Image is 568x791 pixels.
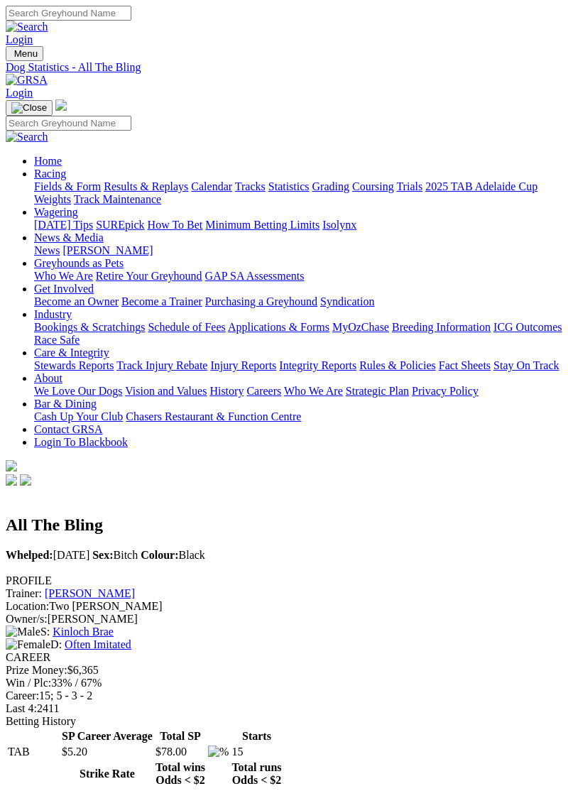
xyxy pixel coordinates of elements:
[346,385,409,397] a: Strategic Plan
[92,549,138,561] span: Bitch
[205,219,319,231] a: Minimum Betting Limits
[6,6,131,21] input: Search
[34,283,94,295] a: Get Involved
[6,638,62,650] span: D:
[125,385,207,397] a: Vision and Values
[141,549,205,561] span: Black
[34,219,93,231] a: [DATE] Tips
[96,270,202,282] a: Retire Your Greyhound
[6,638,50,651] img: Female
[6,689,562,702] div: 15; 5 - 3 - 2
[6,613,562,626] div: [PERSON_NAME]
[332,321,389,333] a: MyOzChase
[45,587,135,599] a: [PERSON_NAME]
[6,100,53,116] button: Toggle navigation
[126,410,301,422] a: Chasers Restaurant & Function Centre
[34,359,562,372] div: Care & Integrity
[141,549,178,561] b: Colour:
[279,359,356,371] a: Integrity Reports
[92,549,113,561] b: Sex:
[6,549,53,561] b: Whelped:
[6,715,562,728] div: Betting History
[268,180,310,192] a: Statistics
[34,359,114,371] a: Stewards Reports
[61,729,153,743] th: SP Career Average
[231,745,282,759] td: 15
[34,372,62,384] a: About
[34,168,66,180] a: Racing
[493,321,562,333] a: ICG Outcomes
[34,423,102,435] a: Contact GRSA
[312,180,349,192] a: Grading
[6,87,33,99] a: Login
[62,244,153,256] a: [PERSON_NAME]
[34,193,71,205] a: Weights
[34,347,109,359] a: Care & Integrity
[352,180,394,192] a: Coursing
[205,295,317,307] a: Purchasing a Greyhound
[6,74,48,87] img: GRSA
[6,702,37,714] span: Last 4:
[392,321,491,333] a: Breeding Information
[359,359,436,371] a: Rules & Policies
[210,359,276,371] a: Injury Reports
[6,702,562,715] div: 2411
[6,664,67,676] span: Prize Money:
[6,677,51,689] span: Win / Plc:
[34,385,122,397] a: We Love Our Dogs
[34,334,80,346] a: Race Safe
[439,359,491,371] a: Fact Sheets
[6,600,49,612] span: Location:
[6,116,131,131] input: Search
[61,745,153,759] td: $5.20
[34,257,124,269] a: Greyhounds as Pets
[121,295,202,307] a: Become a Trainer
[6,651,562,664] div: CAREER
[34,244,60,256] a: News
[7,745,60,759] td: TAB
[209,385,244,397] a: History
[34,155,62,167] a: Home
[6,474,17,486] img: facebook.svg
[6,613,48,625] span: Owner/s:
[6,689,39,702] span: Career:
[6,21,48,33] img: Search
[34,308,72,320] a: Industry
[34,436,128,448] a: Login To Blackbook
[104,180,188,192] a: Results & Replays
[6,600,562,613] div: Two [PERSON_NAME]
[155,745,206,759] td: $78.00
[34,410,123,422] a: Cash Up Your Club
[34,219,562,231] div: Wagering
[235,180,266,192] a: Tracks
[34,180,101,192] a: Fields & Form
[34,231,104,244] a: News & Media
[6,515,562,535] h2: All The Bling
[6,33,33,45] a: Login
[284,385,343,397] a: Who We Are
[34,385,562,398] div: About
[412,385,479,397] a: Privacy Policy
[34,321,145,333] a: Bookings & Scratchings
[6,677,562,689] div: 33% / 67%
[34,270,562,283] div: Greyhounds as Pets
[34,270,93,282] a: Who We Are
[65,638,131,650] a: Often Imitated
[34,244,562,257] div: News & Media
[396,180,422,192] a: Trials
[96,219,144,231] a: SUREpick
[493,359,559,371] a: Stay On Track
[6,549,89,561] span: [DATE]
[6,61,562,74] div: Dog Statistics - All The Bling
[34,206,78,218] a: Wagering
[74,193,161,205] a: Track Maintenance
[6,626,40,638] img: Male
[116,359,207,371] a: Track Injury Rebate
[6,574,562,587] div: PROFILE
[148,321,225,333] a: Schedule of Fees
[6,587,42,599] span: Trainer:
[61,760,153,787] th: Strike Rate
[148,219,203,231] a: How To Bet
[20,474,31,486] img: twitter.svg
[246,385,281,397] a: Careers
